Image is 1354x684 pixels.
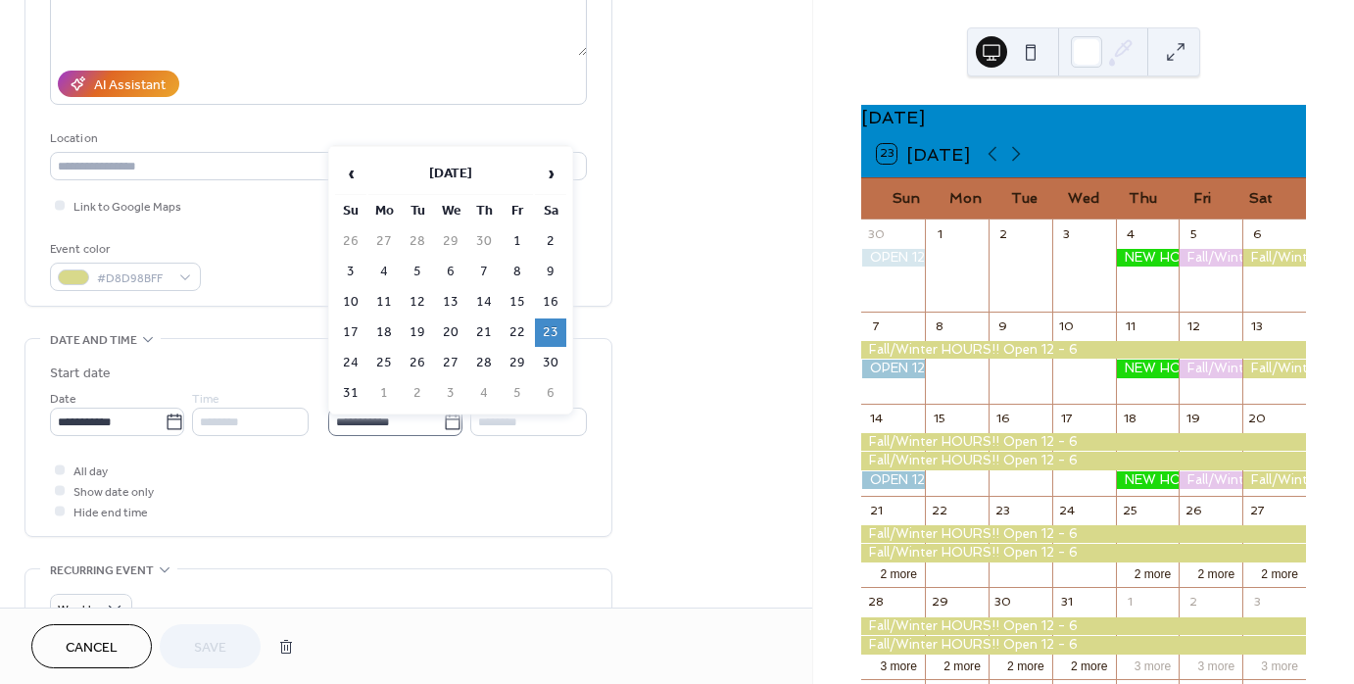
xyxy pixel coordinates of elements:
div: Start date [50,364,111,384]
td: 15 [502,288,533,317]
button: 2 more [936,656,989,674]
div: Fall/Winter HOURS!! Open 12 - 6 [861,525,1306,543]
div: 12 [1185,318,1202,334]
th: We [435,197,466,225]
div: NEW HOURS!! Open 12 - 8 [1116,249,1180,267]
span: Recurring event [50,561,154,581]
button: 3 more [1127,656,1180,674]
div: Sun [877,178,936,219]
div: 3 [1058,225,1075,242]
div: 23 [994,502,1011,518]
div: Fall/Winter HOURS!! Open 12 - 6 [861,617,1306,635]
span: ‹ [336,154,365,193]
span: Weekly [58,599,97,621]
div: 10 [1058,318,1075,334]
div: 24 [1058,502,1075,518]
th: [DATE] [368,153,533,195]
td: 14 [468,288,500,317]
div: 2 [1185,594,1202,611]
td: 5 [502,379,533,408]
button: 2 more [1190,563,1243,582]
div: Tue [995,178,1054,219]
button: 2 more [1253,563,1306,582]
div: AI Assistant [94,75,166,96]
div: Location [50,128,583,149]
td: 11 [368,288,400,317]
td: 26 [335,227,366,256]
div: 30 [868,225,885,242]
div: 6 [1249,225,1266,242]
div: Event color [50,239,197,260]
div: Fall/Winter HOURS!! Open 12 - 6 [1242,360,1306,377]
td: 21 [468,318,500,347]
span: Date [50,389,76,410]
button: 2 more [1127,563,1180,582]
span: Hide end time [73,503,148,523]
th: Su [335,197,366,225]
span: Date and time [50,330,137,351]
td: 19 [402,318,433,347]
div: 30 [994,594,1011,611]
td: 1 [368,379,400,408]
div: Thu [1113,178,1172,219]
td: 8 [502,258,533,286]
button: 2 more [1063,656,1116,674]
div: Fall/Winter HOURS!! Open 12 - 6 [861,544,1306,562]
span: › [536,154,565,193]
div: 15 [932,410,948,426]
div: OPEN 12 - 5 [861,471,925,489]
td: 2 [535,227,566,256]
div: Fall/Winter HOURS! Open 12 - 8 p.m. [1179,471,1242,489]
button: Cancel [31,624,152,668]
th: Mo [368,197,400,225]
button: 3 more [872,656,925,674]
div: Fall/Winter HOURS! Open 12 - 8 p.m. [1179,249,1242,267]
span: Cancel [66,638,118,659]
div: Fri [1172,178,1231,219]
div: Fall/Winter HOURS!! Open 12 - 6 [861,341,1306,359]
td: 3 [335,258,366,286]
button: 3 more [1190,656,1243,674]
div: 19 [1185,410,1202,426]
div: 21 [868,502,885,518]
div: Fall/Winter HOURS!! Open 12 - 6 [1242,249,1306,267]
td: 31 [335,379,366,408]
td: 1 [502,227,533,256]
button: AI Assistant [58,71,179,97]
td: 27 [435,349,466,377]
div: 2 [994,225,1011,242]
div: 1 [1122,594,1138,611]
td: 17 [335,318,366,347]
div: Mon [936,178,994,219]
div: Fall/Winter HOURS! Open 12 - 8 p.m. [1179,360,1242,377]
div: 16 [994,410,1011,426]
div: 5 [1185,225,1202,242]
td: 22 [502,318,533,347]
td: 2 [402,379,433,408]
td: 13 [435,288,466,317]
span: Time [192,389,219,410]
span: #D8D98BFF [97,269,169,289]
td: 3 [435,379,466,408]
span: All day [73,462,108,482]
td: 7 [468,258,500,286]
button: 2 more [999,656,1052,674]
td: 24 [335,349,366,377]
td: 29 [435,227,466,256]
div: 22 [932,502,948,518]
td: 30 [468,227,500,256]
div: Fall/Winter HOURS!! Open 12 - 6 [861,636,1306,654]
td: 26 [402,349,433,377]
span: Show date only [73,482,154,503]
td: 4 [468,379,500,408]
td: 29 [502,349,533,377]
div: NEW HOURS!! Open 12 - 8 [1116,360,1180,377]
td: 18 [368,318,400,347]
th: Sa [535,197,566,225]
td: 25 [368,349,400,377]
span: Link to Google Maps [73,197,181,218]
td: 9 [535,258,566,286]
td: 16 [535,288,566,317]
div: 29 [932,594,948,611]
div: OPEN 12 - 5 [861,360,925,377]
